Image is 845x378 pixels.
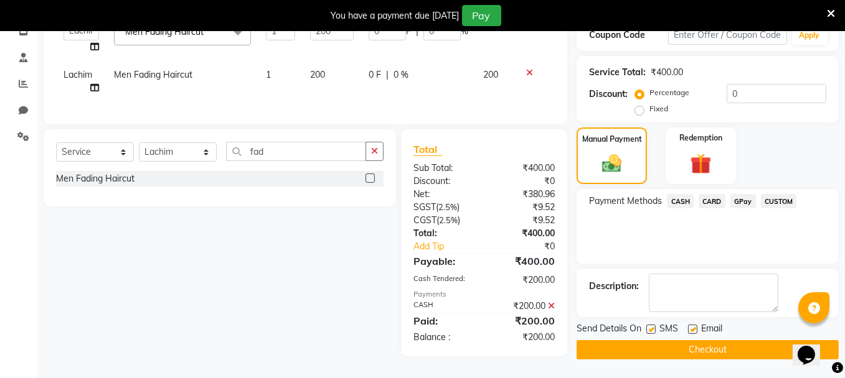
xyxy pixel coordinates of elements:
[699,194,725,208] span: CARD
[404,227,484,240] div: Total:
[668,25,786,45] input: Enter Offer / Coupon Code
[406,25,411,38] span: F
[651,66,683,79] div: ₹400.00
[484,162,565,175] div: ₹400.00
[679,132,722,144] label: Redemption
[56,172,135,185] div: Men Fading Haircut
[386,68,389,81] span: |
[484,300,565,313] div: ₹200.00
[484,175,565,188] div: ₹0
[404,175,484,188] div: Discount:
[577,340,839,359] button: Checkout
[684,151,717,177] img: _gift.svg
[114,69,192,80] span: Men Fading Haircut
[589,195,662,208] span: Payment Methods
[413,143,442,156] span: Total
[404,313,484,328] div: Paid:
[484,331,565,344] div: ₹200.00
[404,240,498,253] a: Add Tip
[125,26,204,37] span: Men Fading Haircut
[404,201,484,214] div: ( )
[416,25,418,38] span: |
[701,322,722,338] span: Email
[331,9,460,22] div: You have a payment due [DATE]
[64,69,92,80] span: Lachim
[484,201,565,214] div: ₹9.52
[730,194,756,208] span: GPay
[204,26,209,37] a: x
[483,69,498,80] span: 200
[310,69,325,80] span: 200
[484,313,565,328] div: ₹200.00
[577,322,641,338] span: Send Details On
[793,328,833,366] iframe: chat widget
[596,152,628,175] img: _cash.svg
[404,254,484,269] div: Payable:
[439,215,458,225] span: 2.5%
[413,289,555,300] div: Payments
[498,240,564,253] div: ₹0
[461,25,468,38] span: %
[582,134,642,145] label: Manual Payment
[589,29,668,42] div: Coupon Code
[404,300,484,313] div: CASH
[792,26,828,45] button: Apply
[394,68,408,81] span: 0 %
[404,162,484,175] div: Sub Total:
[667,194,694,208] span: CASH
[589,88,628,101] div: Discount:
[462,5,501,26] button: Pay
[649,103,668,114] label: Fixed
[649,87,689,98] label: Percentage
[589,66,646,79] div: Service Total:
[404,274,484,287] div: Cash Tendered:
[226,142,366,161] input: Search or Scan
[484,214,565,227] div: ₹9.52
[413,201,436,213] span: SGST
[404,188,484,201] div: Net:
[438,202,457,212] span: 2.5%
[484,274,565,287] div: ₹200.00
[484,188,565,201] div: ₹380.96
[484,227,565,240] div: ₹400.00
[266,69,271,80] span: 1
[404,214,484,227] div: ( )
[369,68,381,81] span: 0 F
[404,331,484,344] div: Balance :
[589,280,639,293] div: Description:
[484,254,565,269] div: ₹400.00
[659,322,678,338] span: SMS
[413,214,437,226] span: CGST
[761,194,797,208] span: CUSTOM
